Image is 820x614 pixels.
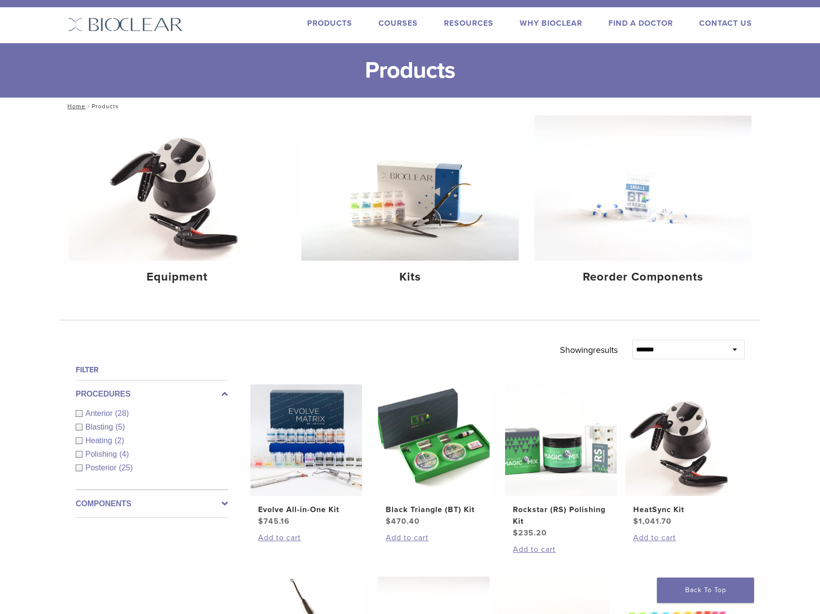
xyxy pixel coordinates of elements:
[76,498,228,510] label: Components
[76,364,228,376] h4: Filter
[377,384,491,527] a: Black Triangle (BT) KitBlack Triangle (BT) Kit $470.40
[633,516,672,526] bdi: 1,041.70
[85,450,119,458] span: Polishing
[386,504,482,515] h2: Black Triangle (BT) Kit
[513,504,609,527] h2: Rockstar (RS) Polishing Kit
[625,384,737,496] img: HeatSync Kit
[68,116,286,292] a: Equipment
[258,504,354,515] h2: Evolve All-in-One Kit
[68,116,286,261] img: Equipment
[560,340,618,360] p: Showing results
[513,528,518,538] span: $
[542,268,744,286] h4: Reorder Components
[115,409,129,417] span: (28)
[505,384,618,539] a: Rockstar (RS) Polishing KitRockstar (RS) Polishing Kit $235.20
[513,528,547,538] bdi: 235.20
[699,18,752,28] a: Contact Us
[85,409,115,417] span: Anterior
[625,384,738,527] a: HeatSync KitHeatSync Kit $1,041.70
[513,544,609,555] a: Add to cart: “Rockstar (RS) Polishing Kit”
[534,116,752,292] a: Reorder Components
[301,116,519,261] img: Kits
[250,384,362,496] img: Evolve All-in-One Kit
[85,436,115,445] span: Heating
[258,516,263,526] span: $
[115,423,125,431] span: (5)
[250,384,363,527] a: Evolve All-in-One KitEvolve All-in-One Kit $745.16
[76,388,228,400] label: Procedures
[119,464,132,472] span: (25)
[85,104,92,109] span: /
[258,516,290,526] bdi: 745.16
[258,532,354,544] a: Add to cart: “Evolve All-in-One Kit”
[608,18,673,28] a: Find A Doctor
[534,116,752,261] img: Reorder Components
[657,578,754,603] a: Back To Top
[505,384,617,496] img: Rockstar (RS) Polishing Kit
[61,98,759,115] nav: Products
[633,504,729,515] h2: HeatSync Kit
[301,116,519,292] a: Kits
[378,384,490,496] img: Black Triangle (BT) Kit
[68,17,183,32] img: Bioclear
[444,18,493,28] a: Resources
[115,436,124,445] span: (2)
[520,18,582,28] a: Why Bioclear
[309,268,511,286] h4: Kits
[386,532,482,544] a: Add to cart: “Black Triangle (BT) Kit”
[633,516,639,526] span: $
[85,423,115,431] span: Blasting
[65,103,85,110] a: Home
[119,450,129,458] span: (4)
[307,18,352,28] a: Products
[378,18,418,28] a: Courses
[633,532,729,544] a: Add to cart: “HeatSync Kit”
[76,268,278,286] h4: Equipment
[386,516,391,526] span: $
[386,516,420,526] bdi: 470.40
[85,464,119,472] span: Posterior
